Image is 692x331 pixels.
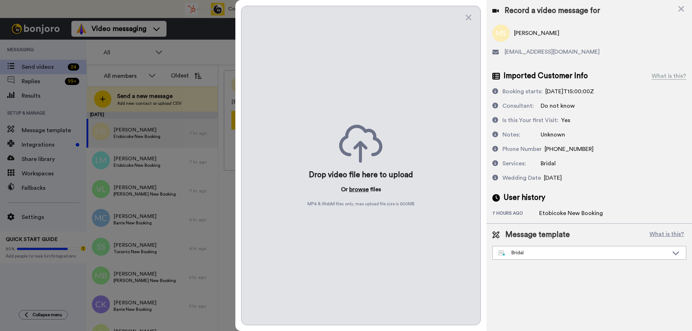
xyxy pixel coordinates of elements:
[545,89,594,94] span: [DATE]T15:00:00Z
[502,145,542,153] div: Phone Number
[647,229,686,240] button: What is this?
[545,146,594,152] span: [PHONE_NUMBER]
[505,229,570,240] span: Message template
[544,175,562,181] span: [DATE]
[541,161,556,166] span: Bridal
[502,174,541,182] div: Wedding Date
[504,192,545,203] span: User history
[502,116,558,125] div: Is this Your first Visit:
[502,130,520,139] div: Notes:
[502,159,526,168] div: Services:
[561,117,570,123] span: Yes
[541,103,575,109] span: Do not know
[539,209,603,218] div: Etobicoke New Booking
[541,132,565,138] span: Unknown
[652,72,686,80] div: What is this?
[498,249,669,256] div: Bridal
[309,170,413,180] div: Drop video file here to upload
[307,201,414,207] span: MP4 & WebM files only, max upload file size is 500 MB
[502,102,534,110] div: Consultant:
[349,185,369,194] button: browse
[492,210,539,218] div: 7 hours ago
[504,71,588,81] span: Imported Customer Info
[498,250,505,256] img: nextgen-template.svg
[341,185,381,194] p: Or files
[502,87,542,96] div: Booking starts:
